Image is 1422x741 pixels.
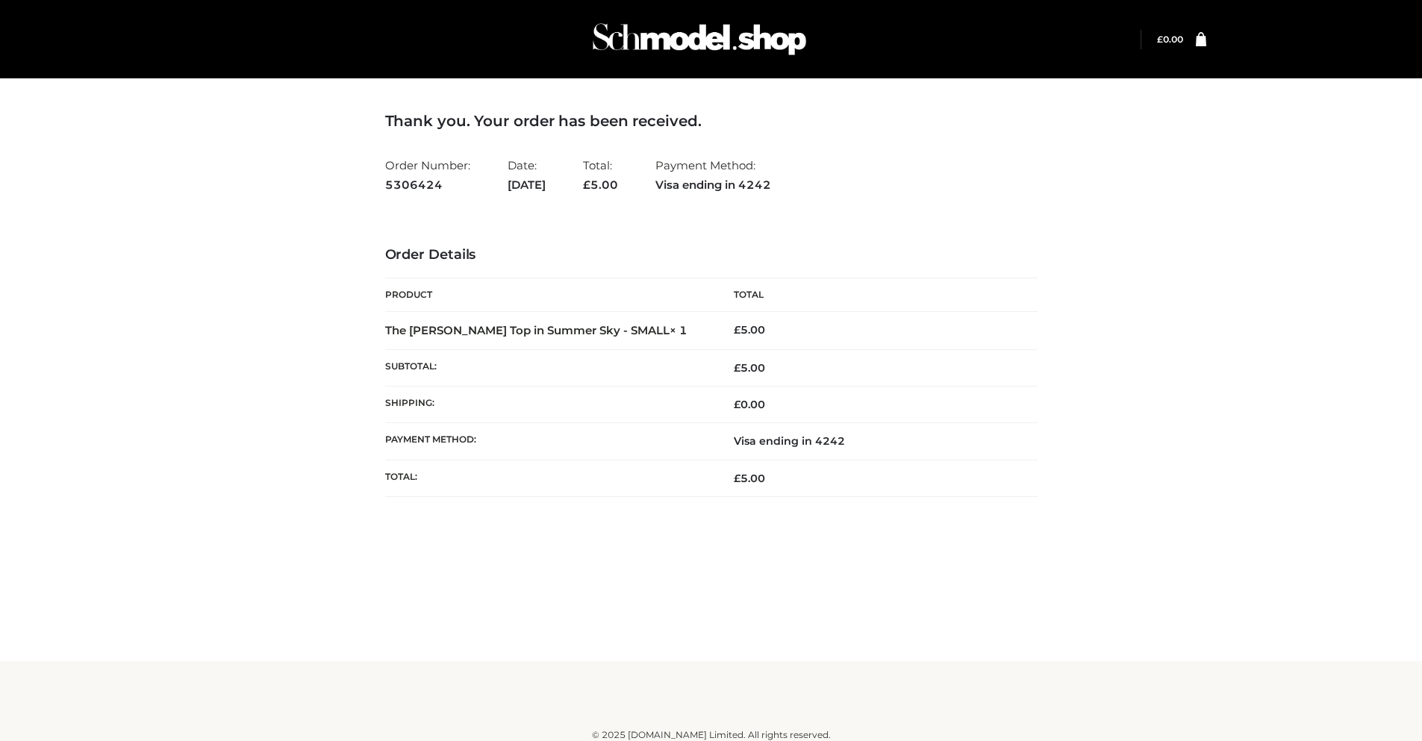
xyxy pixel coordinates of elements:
[583,178,618,192] span: 5.00
[655,175,771,195] strong: Visa ending in 4242
[734,398,765,411] bdi: 0.00
[385,387,711,423] th: Shipping:
[385,423,711,460] th: Payment method:
[734,361,765,375] span: 5.00
[587,10,811,69] img: Schmodel Admin 964
[734,472,765,485] span: 5.00
[508,152,546,198] li: Date:
[670,323,687,337] strong: × 1
[385,112,1038,130] h3: Thank you. Your order has been received.
[734,361,740,375] span: £
[734,472,740,485] span: £
[734,398,740,411] span: £
[508,175,546,195] strong: [DATE]
[711,423,1038,460] td: Visa ending in 4242
[1157,34,1183,45] a: £0.00
[734,323,765,337] bdi: 5.00
[711,278,1038,312] th: Total
[1157,34,1183,45] bdi: 0.00
[1157,34,1163,45] span: £
[385,349,711,386] th: Subtotal:
[385,175,470,195] strong: 5306424
[655,152,771,198] li: Payment Method:
[385,247,1038,263] h3: Order Details
[385,278,711,312] th: Product
[734,323,740,337] span: £
[385,460,711,496] th: Total:
[583,152,618,198] li: Total:
[385,323,687,337] strong: The [PERSON_NAME] Top in Summer Sky - SMALL
[583,178,590,192] span: £
[385,152,470,198] li: Order Number:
